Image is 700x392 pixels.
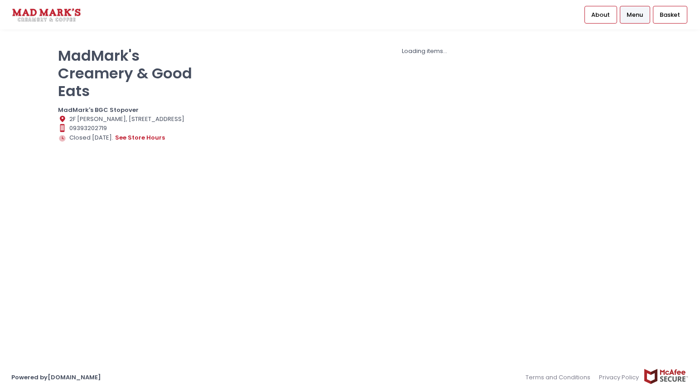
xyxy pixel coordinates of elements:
div: Loading items... [207,47,642,56]
div: 09393202719 [58,124,196,133]
span: Basket [660,10,680,19]
div: Closed [DATE]. [58,133,196,143]
img: logo [11,7,82,23]
div: 2F [PERSON_NAME], [STREET_ADDRESS] [58,115,196,124]
b: MadMark's BGC Stopover [58,106,139,114]
button: see store hours [115,133,165,143]
a: Terms and Conditions [526,368,595,386]
a: Privacy Policy [595,368,644,386]
a: About [584,6,617,23]
a: Menu [620,6,650,23]
span: Menu [627,10,643,19]
a: Powered by[DOMAIN_NAME] [11,373,101,382]
span: About [591,10,610,19]
img: mcafee-secure [643,368,689,384]
p: MadMark's Creamery & Good Eats [58,47,196,100]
